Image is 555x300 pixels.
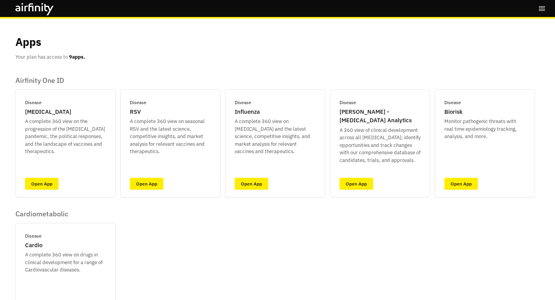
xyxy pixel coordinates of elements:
[25,118,106,155] p: A complete 360 view on the progression of the [MEDICAL_DATA] pandemic, the political responses, a...
[15,210,116,218] p: Cardiometabolic
[130,99,146,106] p: Disease
[444,108,462,116] p: Biorisk
[25,99,42,106] p: Disease
[25,241,42,250] p: Cardio
[130,118,211,155] p: A complete 360 view on seasonal RSV and the latest science, competitive insights, and market anal...
[15,76,535,85] p: Airfinity One ID
[69,54,85,60] b: 9 apps.
[25,108,71,116] p: [MEDICAL_DATA]
[130,178,163,190] a: Open App
[235,178,268,190] a: Open App
[340,108,420,125] p: [PERSON_NAME] - [MEDICAL_DATA] Analytics
[340,99,356,106] p: Disease
[15,34,41,50] p: Apps
[130,108,141,116] p: RSV
[340,178,373,190] a: Open App
[340,126,420,164] p: A 360 view of clinical development across all [MEDICAL_DATA]; identify opportunities and track ch...
[25,251,106,274] p: A complete 360 view on drugs in clinical development for a range of Cardiovascular diseases.
[235,108,260,116] p: Influenza
[15,53,85,61] p: Your plan has access to
[235,99,251,106] p: Disease
[25,233,42,239] p: Disease
[444,178,478,190] a: Open App
[235,118,316,155] p: A complete 360 view on [MEDICAL_DATA] and the latest science, competitive insights, and market an...
[444,99,461,106] p: Disease
[25,178,59,190] a: Open App
[444,118,525,140] p: Monitor pathogenic threats with real time epidemiology tracking, analysis, and more.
